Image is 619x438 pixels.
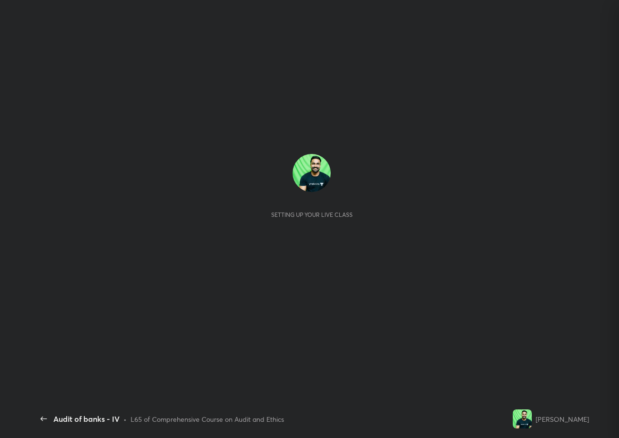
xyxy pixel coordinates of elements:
div: [PERSON_NAME] [536,414,589,424]
div: Setting up your live class [271,211,353,218]
div: Audit of banks - IV [53,413,120,425]
div: L65 of Comprehensive Course on Audit and Ethics [131,414,284,424]
img: 34c2f5a4dc334ab99cba7f7ce517d6b6.jpg [513,409,532,428]
img: 34c2f5a4dc334ab99cba7f7ce517d6b6.jpg [293,154,331,192]
div: • [123,414,127,424]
